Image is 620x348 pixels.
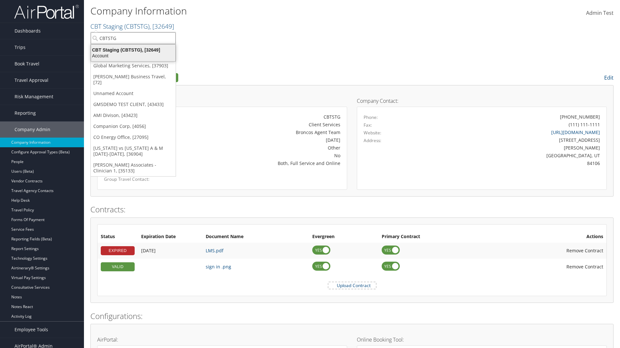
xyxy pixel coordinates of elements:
h4: Online Booking Tool: [357,337,607,342]
th: Primary Contract [378,231,487,243]
a: [PERSON_NAME] Business Travel, [72] [91,71,176,88]
a: CBT Staging [90,22,174,31]
div: CBT Staging (CBTSTG), [32649] [87,47,179,53]
span: ( CBTSTG ) [124,22,150,31]
h2: Contracts: [90,204,614,215]
h1: Company Information [90,4,439,18]
span: [DATE] [141,247,156,254]
a: Companion Corp, [4056] [91,121,176,132]
th: Document Name [202,231,309,243]
span: Travel Approval [15,72,48,88]
th: Status [98,231,138,243]
a: Admin Test [586,3,614,23]
div: [PERSON_NAME] [425,144,600,151]
a: [PERSON_NAME] Associates - Clinician 1, [35133] [91,159,176,176]
a: GMSDEMO TEST CLIENT, [43433] [91,99,176,110]
label: Website: [364,130,381,136]
div: No [186,152,340,159]
span: Employee Tools [15,322,48,338]
a: Edit [604,74,614,81]
div: Both, Full Service and Online [186,160,340,167]
i: Remove Contract [560,260,566,273]
label: Address: [364,137,381,144]
input: Search Accounts [91,32,176,44]
h2: Company Profile: [90,72,436,83]
div: [GEOGRAPHIC_DATA], UT [425,152,600,159]
span: Admin Test [586,9,614,16]
th: Evergreen [309,231,378,243]
i: Remove Contract [560,244,566,257]
div: Add/Edit Date [141,264,199,270]
a: Global Marketing Services, [37903] [91,60,176,71]
span: Risk Management [15,89,53,105]
a: sign in .png [206,264,231,270]
th: Actions [487,231,606,243]
th: Expiration Date [138,231,202,243]
h4: AirPortal: [97,337,347,342]
div: Other [186,144,340,151]
span: Company Admin [15,121,50,138]
span: Remove Contract [566,264,603,270]
div: Add/Edit Date [141,248,199,254]
span: Reporting [15,105,36,121]
span: Remove Contract [566,247,603,254]
label: Fax: [364,122,372,128]
a: AMI Divison, [43423] [91,110,176,121]
div: Broncos Agent Team [186,129,340,136]
a: [URL][DOMAIN_NAME] [551,129,600,135]
h4: Account Details: [97,98,347,103]
span: Trips [15,39,26,55]
img: airportal-logo.png [14,4,79,19]
div: Account [87,53,179,59]
div: EXPIRED [101,246,135,255]
span: Dashboards [15,23,41,39]
span: Book Travel [15,56,39,72]
div: CBTSTG [186,113,340,120]
a: Unnamed Account [91,88,176,99]
div: Client Services [186,121,340,128]
h4: Company Contact: [357,98,607,103]
label: Group Travel Contact: [104,176,176,182]
a: CO Energy Office, [27095] [91,132,176,143]
a: [US_STATE] vs [US_STATE] A & M [DATE]-[DATE], [36904] [91,143,176,159]
div: 84106 [425,160,600,167]
label: Upload Contract [328,282,376,289]
span: , [ 32649 ] [150,22,174,31]
label: Phone: [364,114,378,121]
div: [STREET_ADDRESS] [425,137,600,143]
div: (111) 111-1111 [569,121,600,128]
div: [PHONE_NUMBER] [560,113,600,120]
div: [DATE] [186,137,340,143]
div: VALID [101,262,135,271]
a: LMS.pdf [206,247,223,254]
h2: Configurations: [90,311,614,322]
